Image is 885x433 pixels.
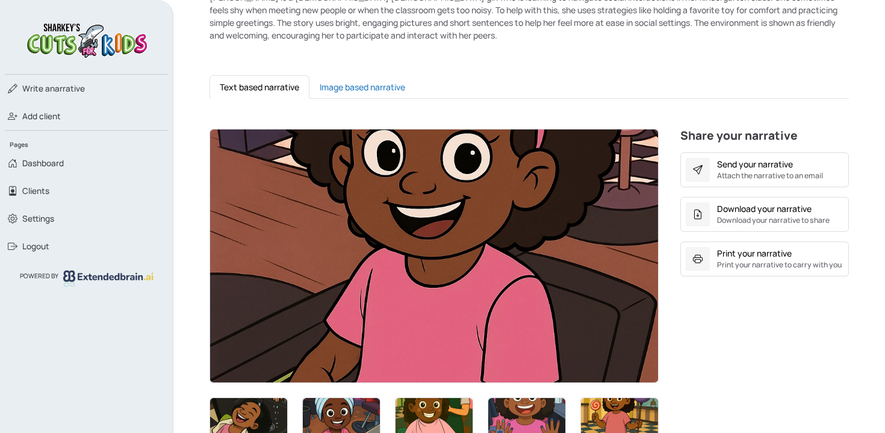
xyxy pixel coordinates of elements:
span: Logout [22,240,49,252]
span: Settings [22,213,54,225]
small: Print your narrative to carry with you [717,260,842,270]
small: Download your narrative to share [717,215,830,226]
span: Write a [22,83,50,94]
button: Send your narrativeAttach the narrative to an email [680,152,849,187]
span: Dashboard [22,157,64,169]
button: Print your narrativePrint your narrative to carry with you [680,241,849,276]
img: logo [23,19,150,60]
span: narrative [22,83,85,95]
button: Download your narrativeDownload your narrative to share [680,197,849,232]
span: Add client [22,110,61,122]
img: Thumbnail [210,129,658,382]
button: Text based narrative [210,75,309,99]
h4: Share your narrative [680,129,849,148]
button: Image based narrative [309,75,415,99]
span: Clients [22,185,49,197]
small: Attach the narrative to an email [717,170,823,181]
div: Download your narrative [717,202,812,215]
img: logo [63,270,154,286]
div: Send your narrative [717,158,793,170]
div: Print your narrative [717,247,792,260]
